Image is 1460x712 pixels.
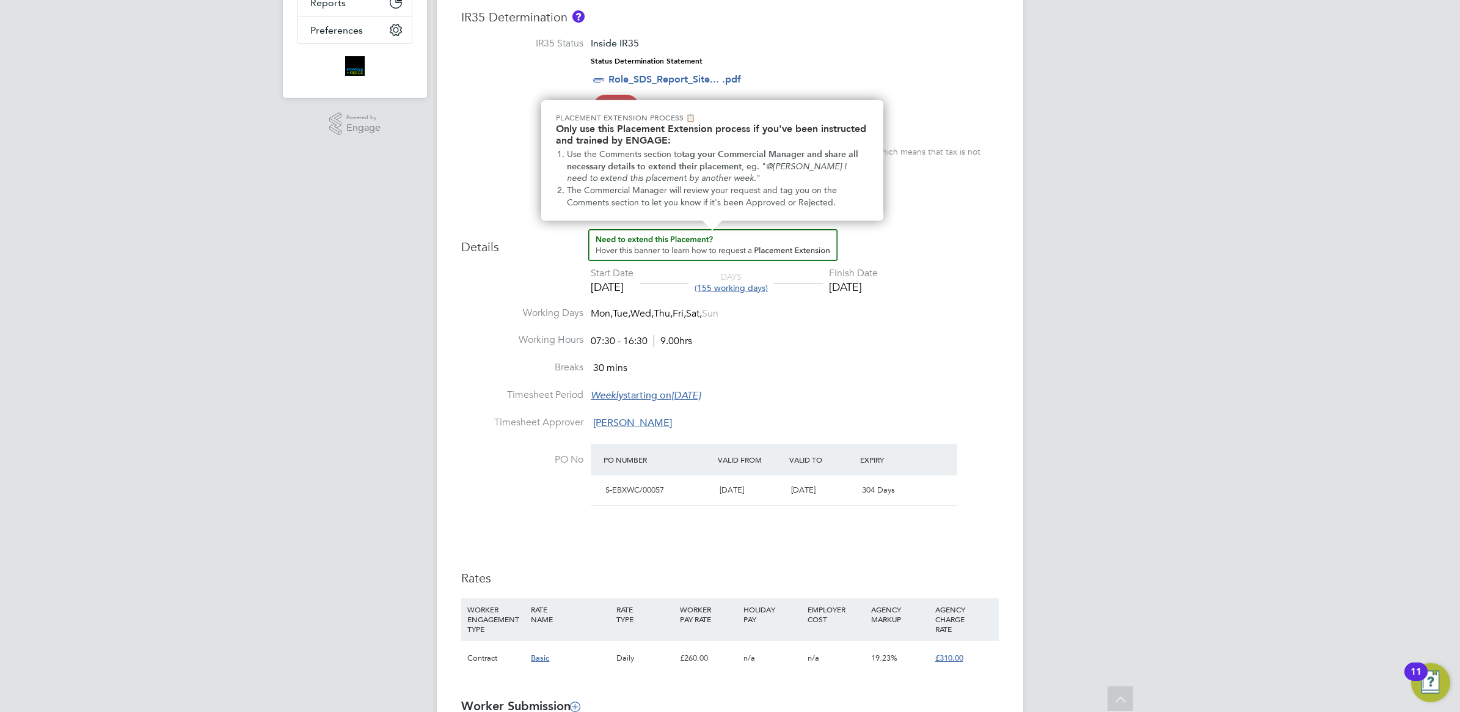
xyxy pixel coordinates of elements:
div: Start Date [591,267,633,280]
a: Go to home page [297,56,412,76]
label: Working Days [461,307,583,320]
em: [DATE] [671,389,701,402]
h2: Only use this Placement Extension process if you've been instructed and trained by ENGAGE: [556,123,869,146]
span: , eg. " [742,161,766,172]
h3: Rates [461,570,999,586]
span: n/a [743,653,755,663]
button: How to extend a Placement? [588,229,838,261]
div: EMPLOYER COST [805,598,868,630]
div: RATE TYPE [613,598,677,630]
span: Sun [702,307,718,320]
div: 07:30 - 16:30 [591,335,692,348]
span: [DATE] [720,485,744,495]
span: Tue, [613,307,630,320]
button: About IR35 [572,10,585,23]
span: £310.00 [935,653,963,663]
h3: Details [461,229,999,255]
a: Role_SDS_Report_Site... .pdf [608,73,741,85]
label: IR35 Risk [461,100,583,113]
span: Powered by [346,112,381,123]
label: Breaks [461,361,583,374]
div: Contract [464,640,528,676]
div: AGENCY CHARGE RATE [932,598,996,640]
img: bromak-logo-retina.png [345,56,365,76]
button: Open Resource Center, 11 new notifications [1411,663,1450,702]
div: AGENCY MARKUP [868,598,932,630]
label: Timesheet Period [461,389,583,402]
span: Fri, [673,307,686,320]
div: Finish Date [829,267,878,280]
div: Valid From [715,449,786,471]
span: n/a [808,653,819,663]
div: DAYS [688,271,774,293]
span: Use the Comments section to [567,149,682,160]
div: WORKER PAY RATE [677,598,740,630]
label: Working Hours [461,334,583,347]
div: WORKER ENGAGEMENT TYPE [464,598,528,640]
span: 30 mins [593,362,627,374]
span: S-EBXWC/00057 [605,485,664,495]
span: starting on [591,389,701,402]
div: [DATE] [829,280,878,294]
div: Daily [613,640,677,676]
span: High [593,95,639,119]
span: Wed, [630,307,654,320]
div: RATE NAME [528,598,613,630]
span: Preferences [310,24,363,36]
span: " [756,173,761,183]
div: [DATE] [591,280,633,294]
div: Valid To [786,449,858,471]
div: HOLIDAY PAY [740,598,804,630]
h3: IR35 Determination [461,9,999,25]
li: The Commercial Manager will review your request and tag you on the Comments section to let you kn... [567,185,869,208]
span: 9.00hrs [654,335,692,347]
strong: Status Determination Statement [591,57,703,65]
p: Placement Extension Process 📋 [556,112,869,123]
span: [DATE] [791,485,816,495]
div: Expiry [857,449,929,471]
label: PO No [461,453,583,466]
div: 11 [1411,672,1422,688]
strong: tag your Commercial Manager and share all necessary details to extend their placement [567,149,861,172]
span: (155 working days) [695,282,768,293]
span: 19.23% [871,653,897,663]
span: Basic [531,653,549,663]
span: Mon, [591,307,613,320]
em: @[PERSON_NAME] I need to extend this placement by another week. [567,161,849,184]
label: Timesheet Approver [461,416,583,429]
span: Thu, [654,307,673,320]
label: IR35 Status [461,37,583,50]
em: Weekly [591,389,623,402]
span: Engage [346,123,381,133]
span: Sat, [686,307,702,320]
span: 304 Days [862,485,895,495]
span: [PERSON_NAME] [593,417,672,429]
div: Need to extend this Placement? Hover this banner. [541,100,883,221]
div: £260.00 [677,640,740,676]
div: PO Number [600,449,715,471]
span: Inside IR35 [591,37,639,49]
